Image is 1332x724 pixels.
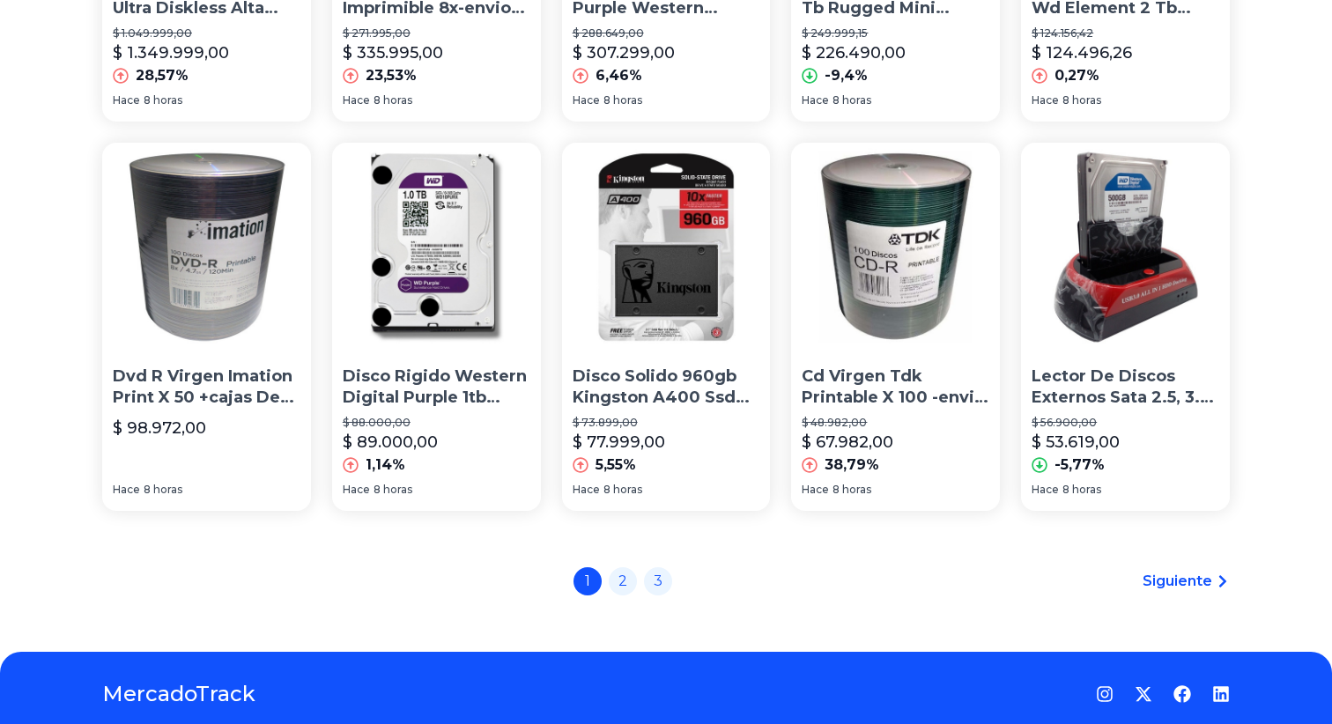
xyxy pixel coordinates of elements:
[802,26,989,41] p: $ 249.999,15
[603,483,642,497] span: 8 horas
[1062,93,1101,107] span: 8 horas
[802,93,829,107] span: Hace
[1032,366,1219,410] p: Lector De Discos Externos Sata 2.5, 3.5, Ide Usb 3.0 Backup
[825,454,879,476] p: 38,79%
[366,65,417,86] p: 23,53%
[573,26,760,41] p: $ 288.649,00
[1032,41,1132,65] p: $ 124.496,26
[1143,571,1230,592] a: Siguiente
[102,143,311,511] a: Dvd R Virgen Imation Print X 50 +cajas De 14 Mm Envio GratisDvd R Virgen Imation Print X 50 +caja...
[366,454,405,476] p: 1,14%
[374,93,412,107] span: 8 horas
[332,143,541,511] a: Disco Rigido Western Digital Purple 1tb Vigilancia Dvr CctvDisco Rigido Western Digital Purple 1t...
[802,366,989,410] p: Cd Virgen Tdk Printable X 100 -envio Gratis X Mercadoenvios
[644,567,672,595] a: 3
[573,93,600,107] span: Hace
[332,143,541,351] img: Disco Rigido Western Digital Purple 1tb Vigilancia Dvr Cctv
[573,483,600,497] span: Hace
[562,143,771,511] a: Disco Solido 960gb Kingston A400 Ssd 500mbps 2.5Disco Solido 960gb Kingston A400 Ssd 500mbps 2.5$...
[1032,93,1059,107] span: Hace
[343,41,443,65] p: $ 335.995,00
[791,143,1000,351] img: Cd Virgen Tdk Printable X 100 -envio Gratis X Mercadoenvios
[573,366,760,410] p: Disco Solido 960gb Kingston A400 Ssd 500mbps 2.5
[1096,685,1114,703] a: Instagram
[113,416,206,440] p: $ 98.972,00
[1054,454,1105,476] p: -5,77%
[825,65,868,86] p: -9,4%
[1032,483,1059,497] span: Hace
[1143,571,1212,592] span: Siguiente
[136,65,189,86] p: 28,57%
[603,93,642,107] span: 8 horas
[343,483,370,497] span: Hace
[832,483,871,497] span: 8 horas
[343,366,530,410] p: Disco Rigido Western Digital Purple 1tb Vigilancia Dvr Cctv
[343,26,530,41] p: $ 271.995,00
[1032,26,1219,41] p: $ 124.156,42
[343,416,530,430] p: $ 88.000,00
[832,93,871,107] span: 8 horas
[609,567,637,595] a: 2
[802,416,989,430] p: $ 48.982,00
[113,366,300,410] p: Dvd R Virgen Imation Print X 50 +cajas De 14 Mm Envio Gratis
[1135,685,1152,703] a: Twitter
[113,41,229,65] p: $ 1.349.999,00
[596,65,642,86] p: 6,46%
[573,430,665,454] p: $ 77.999,00
[1054,65,1099,86] p: 0,27%
[113,93,140,107] span: Hace
[802,41,906,65] p: $ 226.490,00
[573,41,675,65] p: $ 307.299,00
[802,483,829,497] span: Hace
[144,483,182,497] span: 8 horas
[374,483,412,497] span: 8 horas
[562,143,771,351] img: Disco Solido 960gb Kingston A400 Ssd 500mbps 2.5
[1032,416,1219,430] p: $ 56.900,00
[1021,143,1230,511] a: Lector De Discos Externos Sata 2.5, 3.5, Ide Usb 3.0 BackupLector De Discos Externos Sata 2.5, 3....
[1062,483,1101,497] span: 8 horas
[1032,430,1120,454] p: $ 53.619,00
[596,454,636,476] p: 5,55%
[343,93,370,107] span: Hace
[791,143,1000,511] a: Cd Virgen Tdk Printable X 100 -envio Gratis X MercadoenviosCd Virgen Tdk Printable X 100 -envio G...
[144,93,182,107] span: 8 horas
[573,416,760,430] p: $ 73.899,00
[1212,685,1230,703] a: LinkedIn
[802,430,893,454] p: $ 67.982,00
[1173,685,1191,703] a: Facebook
[102,143,311,351] img: Dvd R Virgen Imation Print X 50 +cajas De 14 Mm Envio Gratis
[113,26,300,41] p: $ 1.049.999,00
[102,680,255,708] a: MercadoTrack
[113,483,140,497] span: Hace
[1021,143,1230,351] img: Lector De Discos Externos Sata 2.5, 3.5, Ide Usb 3.0 Backup
[343,430,438,454] p: $ 89.000,00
